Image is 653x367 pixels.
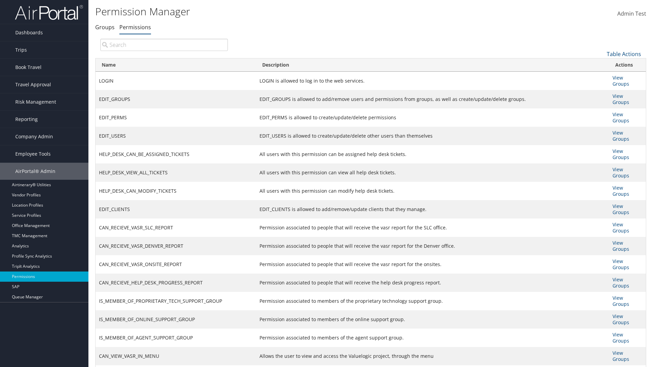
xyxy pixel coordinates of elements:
a: Permissions [119,23,151,31]
td: EDIT_GROUPS is allowed to add/remove users and permissions from groups, as well as create/update/... [256,90,609,108]
td: CAN_VIEW_VASR_IN_MENU [96,347,256,365]
a: View Groups [613,295,629,307]
a: View Groups [613,258,629,270]
a: View Groups [613,331,629,344]
span: AirPortal® Admin [15,163,55,180]
span: Book Travel [15,59,41,76]
input: Search [100,39,228,51]
td: All users with this permission can view all help desk tickets. [256,163,609,182]
td: Permission associated to people that will receive the help desk progress report. [256,274,609,292]
td: EDIT_GROUPS [96,90,256,108]
td: Permission associated to people that will receive the vasr report for the onsites. [256,255,609,274]
a: View Groups [613,313,629,326]
td: EDIT_PERMS [96,108,256,127]
a: View Groups [613,276,629,289]
a: View Groups [613,74,629,87]
a: View Groups [613,221,629,234]
a: View Groups [613,129,629,142]
td: HELP_DESK_VIEW_ALL_TICKETS [96,163,256,182]
td: CAN_RECIEVE_HELP_DESK_PROGRESS_REPORT [96,274,256,292]
span: Company Admin [15,128,53,145]
td: HELP_DESK_CAN_BE_ASSIGNED_TICKETS [96,145,256,163]
span: Travel Approval [15,76,51,93]
td: All users with this permission can be assigned help desk tickets. [256,145,609,163]
td: Permission associated to members of the proprietary technology support group. [256,292,609,310]
td: LOGIN is allowed to log in to the web services. [256,72,609,90]
td: EDIT_CLIENTS [96,200,256,219]
td: LOGIN [96,72,256,90]
td: CAN_RECIEVE_VASR_SLC_REPORT [96,219,256,237]
td: IS_MEMBER_OF_ONLINE_SUPPORT_GROUP [96,310,256,329]
td: CAN_RECIEVE_VASR_ONSITE_REPORT [96,255,256,274]
td: Permission associated to people that will receive the vasr report for the SLC office. [256,219,609,237]
a: View Groups [613,93,629,105]
td: CAN_RECIEVE_VASR_DENVER_REPORT [96,237,256,255]
td: Allows the user to view and access the Valuelogic project, through the menu [256,347,609,365]
a: Admin Test [617,3,646,24]
a: View Groups [613,148,629,160]
th: Name: activate to sort column ascending [96,58,256,72]
span: Risk Management [15,93,56,110]
th: Description: activate to sort column ascending [256,58,609,72]
td: IS_MEMBER_OF_AGENT_SUPPORT_GROUP [96,329,256,347]
span: Dashboards [15,24,43,41]
a: View Groups [613,203,629,215]
span: Reporting [15,111,38,128]
td: EDIT_CLIENTS is allowed to add/remove/update clients that they manage. [256,200,609,219]
th: Actions [609,58,646,72]
a: View Groups [613,111,629,124]
h1: Permission Manager [95,4,463,19]
td: HELP_DESK_CAN_MODIFY_TICKETS [96,182,256,200]
td: All users with this permission can modify help desk tickets. [256,182,609,200]
td: IS_MEMBER_OF_PROPRIETARY_TECH_SUPPORT_GROUP [96,292,256,310]
a: View Groups [613,185,629,197]
a: View Groups [613,350,629,362]
td: EDIT_USERS [96,127,256,145]
td: Permission associated to members of the online support group. [256,310,609,329]
img: airportal-logo.png [15,4,83,20]
a: Table Actions [607,50,641,58]
td: EDIT_PERMS is allowed to create/update/delete permissions [256,108,609,127]
span: Trips [15,41,27,58]
a: View Groups [613,240,629,252]
td: Permission associated to members of the agent support group. [256,329,609,347]
span: Admin Test [617,10,646,17]
a: View Groups [613,166,629,179]
span: Employee Tools [15,145,51,162]
td: Permission associated to people that will receive the vasr report for the Denver office. [256,237,609,255]
td: EDIT_USERS is allowed to create/update/delete other users than themselves [256,127,609,145]
a: Groups [95,23,115,31]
